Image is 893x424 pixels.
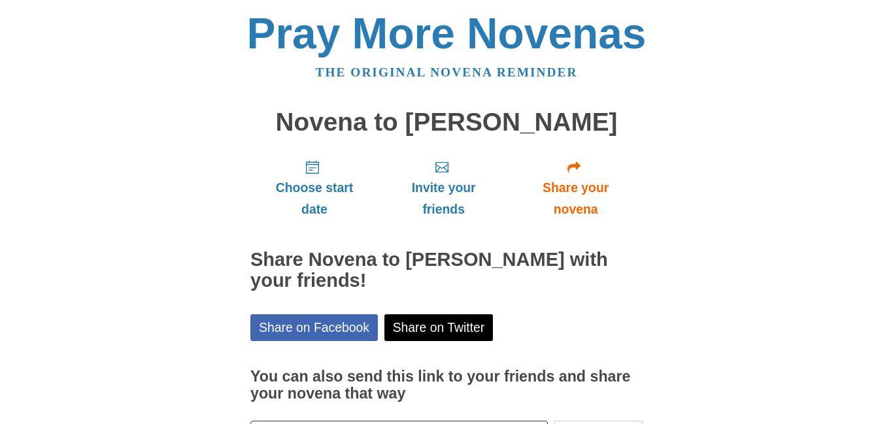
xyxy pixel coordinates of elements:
a: Share on Twitter [384,314,494,341]
a: The original novena reminder [316,65,578,79]
h1: Novena to [PERSON_NAME] [250,108,643,137]
a: Choose start date [250,149,379,227]
a: Share your novena [509,149,643,227]
a: Pray More Novenas [247,9,647,57]
h3: You can also send this link to your friends and share your novena that way [250,368,643,402]
span: Invite your friends [392,177,496,220]
a: Invite your friends [379,149,509,227]
a: Share on Facebook [250,314,378,341]
span: Choose start date [263,177,365,220]
span: Share your novena [522,177,630,220]
h2: Share Novena to [PERSON_NAME] with your friends! [250,250,643,291]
